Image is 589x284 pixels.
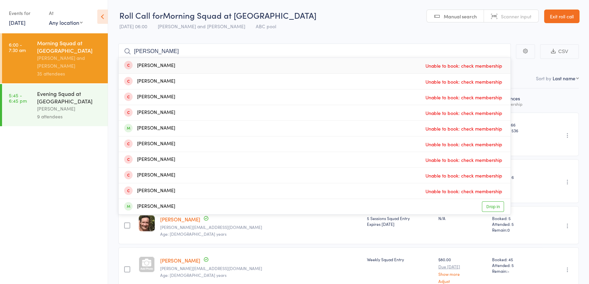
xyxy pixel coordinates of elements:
div: Atten­dances [489,91,542,110]
div: [PERSON_NAME] [124,78,175,85]
span: Age: [DEMOGRAPHIC_DATA] years [160,231,226,237]
small: alan.boydell@gmail.com [160,266,362,271]
span: Roll Call for [119,10,163,21]
span: Booked: 45 [492,256,539,262]
a: Drop in [482,201,504,212]
div: Evening Squad at [GEOGRAPHIC_DATA] [37,90,102,105]
div: [PERSON_NAME] [124,62,175,70]
span: Unable to book: check membership [424,186,504,196]
a: 6:00 -7:30 amMorning Squad at [GEOGRAPHIC_DATA][PERSON_NAME] and [PERSON_NAME]35 attendees [2,33,108,83]
span: Manual search [444,13,477,20]
div: $80.00 [438,256,487,283]
span: Unable to book: check membership [424,139,504,149]
span: 0 [507,227,510,233]
span: Attended: 5 [492,262,539,268]
div: 35 attendees [37,70,102,78]
div: [PERSON_NAME] [124,171,175,179]
div: [PERSON_NAME] [124,93,175,101]
div: Morning Squad at [GEOGRAPHIC_DATA] [37,39,102,54]
span: Booked: 666 [492,122,539,128]
a: 5:45 -6:45 pmEvening Squad at [GEOGRAPHIC_DATA][PERSON_NAME]9 attendees [2,84,108,126]
span: Scanner input [501,13,532,20]
span: Remain: [492,268,539,274]
a: [PERSON_NAME] [160,257,200,264]
input: Search by name [118,44,511,59]
small: francesbell@live.co.uk [160,225,362,230]
div: [PERSON_NAME] [124,203,175,211]
div: Weekly Squad Entry [367,256,433,262]
span: Remain: [492,227,539,233]
span: Attended: 6 [492,174,539,180]
span: Unable to book: check membership [424,108,504,118]
div: At [49,7,83,19]
div: 5 Sessions Squad Entry [367,215,433,227]
span: Morning Squad at [GEOGRAPHIC_DATA] [163,10,317,21]
div: Events for [9,7,42,19]
div: for membership [492,102,539,106]
a: [DATE] [9,19,26,26]
a: Adjust [438,279,487,283]
div: Any location [49,19,83,26]
div: [PERSON_NAME] [124,140,175,148]
div: [PERSON_NAME] and [PERSON_NAME] [37,54,102,70]
a: [PERSON_NAME] [160,216,200,223]
span: Remain: [492,180,539,186]
a: Exit roll call [544,10,579,23]
span: Unable to book: check membership [424,170,504,181]
label: Sort by [536,75,551,82]
div: [PERSON_NAME] [124,187,175,195]
time: 5:45 - 6:45 pm [9,93,27,103]
a: Show more [438,272,487,276]
div: Expires [DATE] [367,221,433,227]
div: 9 attendees [37,113,102,120]
span: Unable to book: check membership [424,123,504,134]
span: Unable to book: check membership [424,61,504,71]
span: Attended: 536 [492,128,539,133]
div: [PERSON_NAME] [37,105,102,113]
div: N/A [438,215,487,221]
span: Booked: 7 [492,168,539,174]
span: Remain: [492,133,539,139]
span: Unable to book: check membership [424,92,504,102]
div: [PERSON_NAME] [124,124,175,132]
button: CSV [540,44,579,59]
span: Booked: 5 [492,215,539,221]
div: [PERSON_NAME] [124,156,175,164]
span: [PERSON_NAME] and [PERSON_NAME] [158,23,245,30]
div: Last name [553,75,575,82]
span: Unable to book: check membership [424,77,504,87]
time: 6:00 - 7:30 am [9,42,26,53]
small: Due [DATE] [438,264,487,269]
img: image1625622530.png [139,215,155,231]
div: [PERSON_NAME] [124,109,175,117]
span: ABC pool [256,23,276,30]
span: Unable to book: check membership [424,155,504,165]
span: Attended: 5 [492,221,539,227]
span: - [507,268,509,274]
span: Age: [DEMOGRAPHIC_DATA] years [160,272,226,278]
span: [DATE] 06:00 [119,23,147,30]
